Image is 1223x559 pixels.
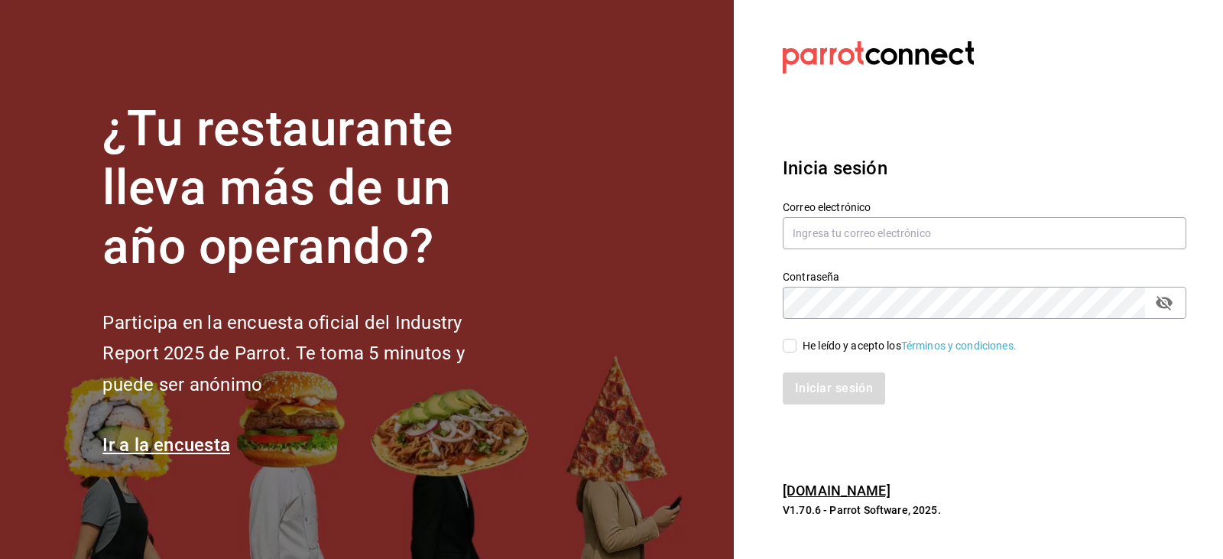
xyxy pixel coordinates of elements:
[783,217,1186,249] input: Ingresa tu correo electrónico
[783,502,1186,518] p: V1.70.6 - Parrot Software, 2025.
[901,340,1017,352] a: Términos y condiciones.
[102,100,515,276] h1: ¿Tu restaurante lleva más de un año operando?
[102,434,230,456] a: Ir a la encuesta
[783,271,1186,282] label: Contraseña
[803,338,1017,354] div: He leído y acepto los
[1151,290,1177,316] button: passwordField
[783,202,1186,213] label: Correo electrónico
[783,154,1186,182] h3: Inicia sesión
[783,483,890,499] a: [DOMAIN_NAME]
[102,307,515,401] h2: Participa en la encuesta oficial del Industry Report 2025 de Parrot. Te toma 5 minutos y puede se...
